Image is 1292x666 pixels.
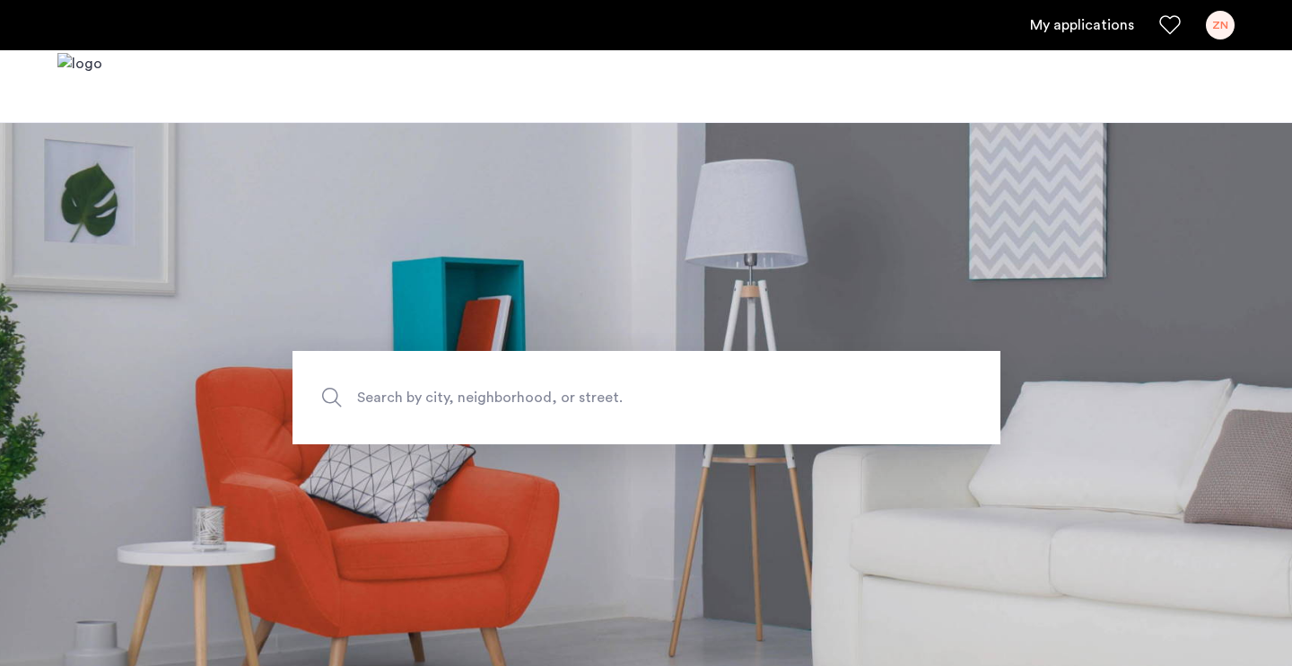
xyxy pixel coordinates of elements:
span: Search by city, neighborhood, or street. [357,386,852,410]
a: My application [1030,14,1134,36]
div: ZN [1206,11,1235,39]
img: logo [57,53,102,120]
a: Cazamio logo [57,53,102,120]
input: Apartment Search [292,351,1000,444]
a: Favorites [1159,14,1181,36]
